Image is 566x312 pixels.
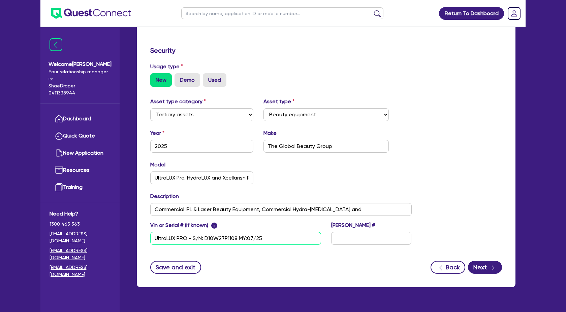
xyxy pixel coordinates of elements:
[51,8,131,19] img: quest-connect-logo-blue
[505,5,523,22] a: Dropdown toggle
[55,132,63,140] img: quick-quote
[50,221,111,228] span: 1300 465 363
[50,230,111,244] a: [EMAIL_ADDRESS][DOMAIN_NAME]
[150,221,217,229] label: Vin or Serial # (if known)
[439,7,504,20] a: Return To Dashboard
[150,46,502,54] h3: Security
[150,261,201,274] button: Save and exit
[50,110,111,127] a: Dashboard
[55,166,63,174] img: resources
[181,7,383,19] input: Search by name, application ID or mobile number...
[431,261,465,274] button: Back
[50,127,111,145] a: Quick Quote
[50,145,111,162] a: New Application
[150,192,179,200] label: Description
[50,210,111,218] span: Need Help?
[50,264,111,278] a: [EMAIL_ADDRESS][DOMAIN_NAME]
[150,73,172,87] label: New
[468,261,502,274] button: Next
[150,63,183,71] label: Usage type
[50,179,111,196] a: Training
[211,223,217,229] span: i
[49,60,112,68] span: Welcome [PERSON_NAME]
[263,97,294,106] label: Asset type
[50,38,62,51] img: icon-menu-close
[55,149,63,157] img: new-application
[55,183,63,191] img: training
[203,73,226,87] label: Used
[263,129,277,137] label: Make
[331,221,375,229] label: [PERSON_NAME] #
[150,161,165,169] label: Model
[49,68,112,96] span: Your relationship manager is: Shae Draper 0411338944
[175,73,200,87] label: Demo
[150,97,206,106] label: Asset type category
[50,247,111,261] a: [EMAIL_ADDRESS][DOMAIN_NAME]
[150,129,164,137] label: Year
[50,162,111,179] a: Resources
